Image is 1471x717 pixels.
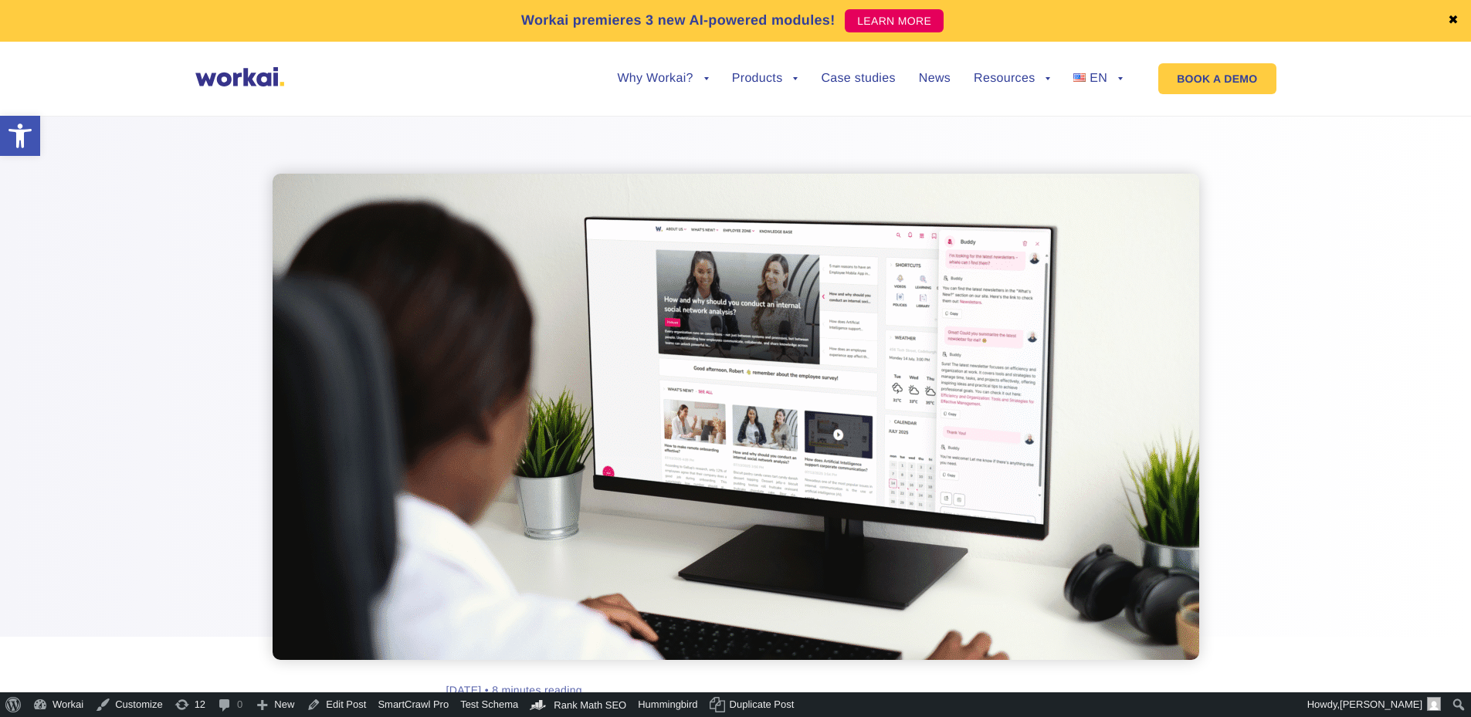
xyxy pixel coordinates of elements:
a: News [919,73,951,85]
a: SmartCrawl Pro [372,692,455,717]
span: New [274,692,294,717]
div: [DATE] • 8 minutes reading [446,683,582,698]
a: Case studies [821,73,895,85]
span: Duplicate Post [730,692,795,717]
p: Workai premieres 3 new AI-powered modules! [521,10,835,31]
span: EN [1090,72,1107,85]
a: Why Workai? [617,73,708,85]
span: Rank Math SEO [554,699,626,711]
a: Resources [974,73,1050,85]
span: 0 [237,692,242,717]
span: 12 [195,692,205,717]
a: ✖ [1448,15,1459,27]
a: BOOK A DEMO [1158,63,1276,94]
a: EN [1073,73,1123,85]
a: Products [732,73,798,85]
a: Howdy, [1302,692,1447,717]
a: LEARN MORE [845,9,944,32]
a: Rank Math Dashboard [524,692,632,717]
span: [PERSON_NAME] [1340,698,1422,710]
img: intranet AI assistant [273,174,1199,660]
a: Hummingbird [632,692,703,717]
a: Test Schema [455,692,524,717]
a: Edit Post [300,692,372,717]
a: Customize [90,692,168,717]
a: Workai [27,692,90,717]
